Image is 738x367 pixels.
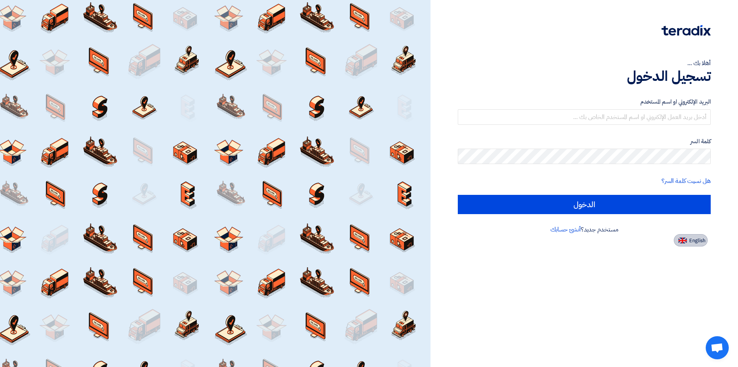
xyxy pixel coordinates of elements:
[662,25,711,36] img: Teradix logo
[458,68,711,85] h1: تسجيل الدخول
[689,238,705,243] span: English
[458,137,711,146] label: كلمة السر
[458,225,711,234] div: مستخدم جديد؟
[706,336,729,359] a: Open chat
[458,109,711,125] input: أدخل بريد العمل الإلكتروني او اسم المستخدم الخاص بك ...
[662,176,711,186] a: هل نسيت كلمة السر؟
[458,59,711,68] div: أهلا بك ...
[458,97,711,106] label: البريد الإلكتروني او اسم المستخدم
[678,238,687,243] img: en-US.png
[550,225,581,234] a: أنشئ حسابك
[674,234,708,246] button: English
[458,195,711,214] input: الدخول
